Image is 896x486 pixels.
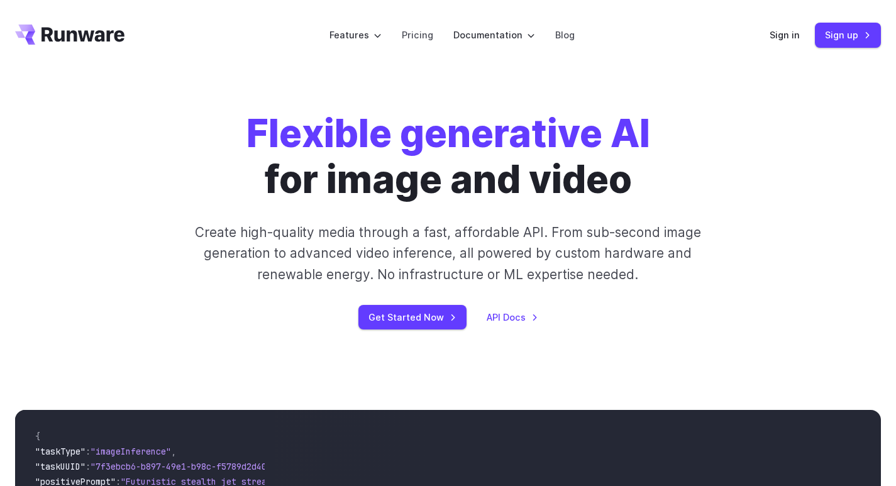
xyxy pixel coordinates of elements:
a: Go to / [15,25,124,45]
span: { [35,431,40,442]
a: API Docs [487,310,538,324]
h1: for image and video [246,111,650,202]
a: Blog [555,28,575,42]
span: "taskUUID" [35,461,86,472]
a: Get Started Now [358,305,467,329]
a: Pricing [402,28,433,42]
a: Sign in [770,28,800,42]
label: Documentation [453,28,535,42]
span: "7f3ebcb6-b897-49e1-b98c-f5789d2d40d7" [91,461,282,472]
span: : [86,446,91,457]
label: Features [329,28,382,42]
span: "imageInference" [91,446,171,457]
span: , [171,446,176,457]
span: "taskType" [35,446,86,457]
a: Sign up [815,23,881,47]
p: Create high-quality media through a fast, affordable API. From sub-second image generation to adv... [171,222,725,285]
span: : [86,461,91,472]
strong: Flexible generative AI [246,110,650,157]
